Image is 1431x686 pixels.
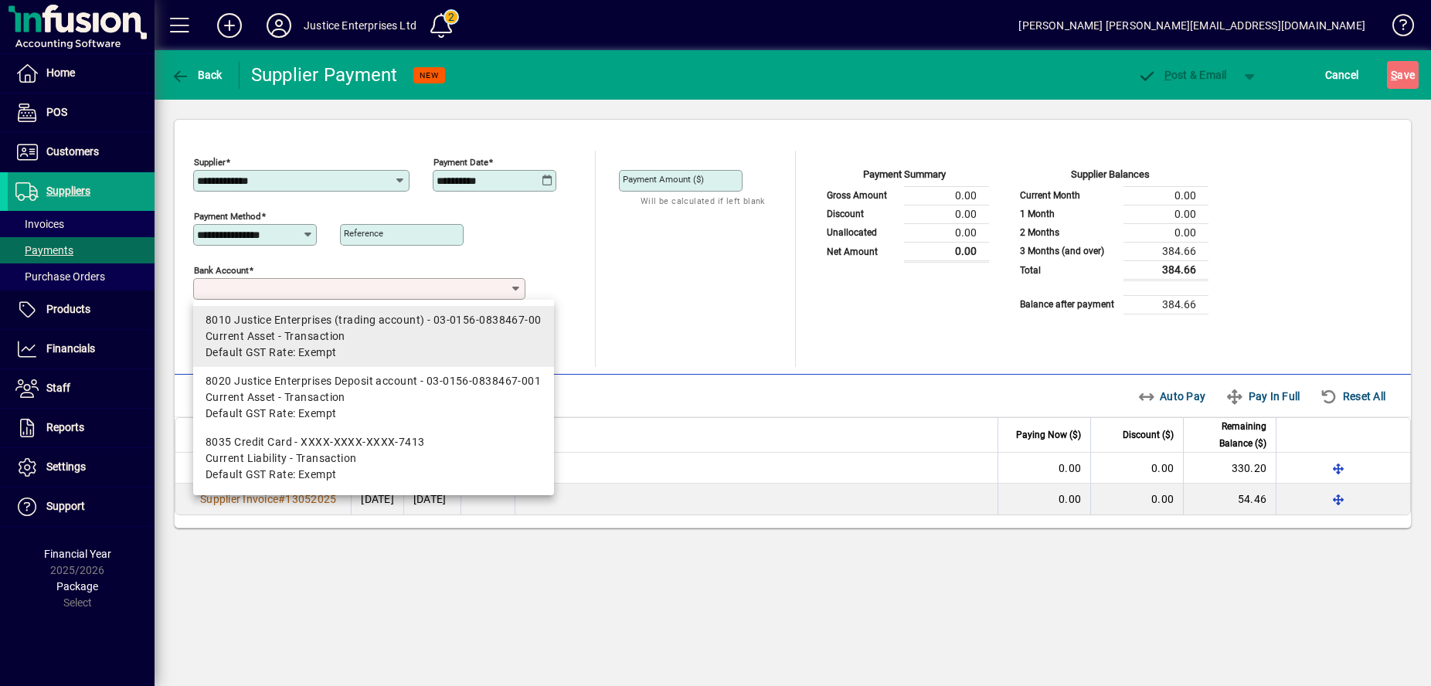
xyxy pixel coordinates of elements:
[251,63,398,87] div: Supplier Payment
[46,500,85,512] span: Support
[403,484,461,514] td: [DATE]
[46,106,67,118] span: POS
[254,12,304,39] button: Profile
[206,450,357,467] span: Current Liability - Transaction
[206,328,345,345] span: Current Asset - Transaction
[1123,223,1208,242] td: 0.00
[206,312,542,328] div: 8010 Justice Enterprises (trading account) - 03-0156-0838467-00
[285,493,336,505] span: 13052025
[1016,426,1081,443] span: Paying Now ($)
[8,263,155,290] a: Purchase Orders
[433,157,488,168] mat-label: Payment Date
[819,167,989,186] div: Payment Summary
[361,493,394,505] span: [DATE]
[155,61,240,89] app-page-header-button: Back
[206,467,337,483] span: Default GST Rate: Exempt
[44,548,111,560] span: Financial Year
[1164,69,1171,81] span: P
[1123,186,1208,205] td: 0.00
[15,270,105,283] span: Purchase Orders
[8,369,155,408] a: Staff
[1151,462,1174,474] span: 0.00
[206,434,542,450] div: 8035 Credit Card - XXXX-XXXX-XXXX-7413
[46,460,86,473] span: Settings
[8,211,155,237] a: Invoices
[194,211,261,222] mat-label: Payment method
[8,330,155,368] a: Financials
[904,242,989,261] td: 0.00
[1012,205,1123,223] td: 1 Month
[1012,242,1123,260] td: 3 Months (and over)
[15,218,64,230] span: Invoices
[1059,462,1081,474] span: 0.00
[344,228,383,239] mat-label: Reference
[1059,493,1081,505] span: 0.00
[1012,151,1208,314] app-page-summary-card: Supplier Balances
[1012,186,1123,205] td: Current Month
[1012,223,1123,242] td: 2 Months
[1137,69,1227,81] span: ost & Email
[193,306,554,367] mat-option: 8010 Justice Enterprises (trading account) - 03-0156-0838467-00
[1151,493,1174,505] span: 0.00
[8,290,155,329] a: Products
[46,145,99,158] span: Customers
[1123,205,1208,223] td: 0.00
[819,205,904,223] td: Discount
[1123,295,1208,314] td: 384.66
[46,303,90,315] span: Products
[304,13,416,38] div: Justice Enterprises Ltd
[206,373,542,389] div: 8020 Justice Enterprises Deposit account - 03-0156-0838467-001
[8,93,155,132] a: POS
[1314,382,1392,410] button: Reset All
[1232,462,1267,474] span: 330.20
[8,54,155,93] a: Home
[904,223,989,242] td: 0.00
[1130,61,1235,89] button: Post & Email
[641,192,765,209] mat-hint: Will be calculated if left blank
[194,265,249,276] mat-label: Bank Account
[623,174,704,185] mat-label: Payment Amount ($)
[194,157,226,168] mat-label: Supplier
[8,448,155,487] a: Settings
[195,491,342,508] a: Supplier Invoice#13052025
[15,244,73,256] span: Payments
[1387,61,1419,89] button: Save
[46,421,84,433] span: Reports
[200,493,278,505] span: Supplier Invoice
[904,186,989,205] td: 0.00
[1320,384,1385,409] span: Reset All
[819,151,989,263] app-page-summary-card: Payment Summary
[193,428,554,489] mat-option: 8035 Credit Card - XXXX-XXXX-XXXX-7413
[8,409,155,447] a: Reports
[904,205,989,223] td: 0.00
[46,185,90,197] span: Suppliers
[206,345,337,361] span: Default GST Rate: Exempt
[46,66,75,79] span: Home
[1391,63,1415,87] span: ave
[205,12,254,39] button: Add
[420,70,439,80] span: NEW
[193,367,554,428] mat-option: 8020 Justice Enterprises Deposit account - 03-0156-0838467-001
[206,389,345,406] span: Current Asset - Transaction
[1321,61,1363,89] button: Cancel
[167,61,226,89] button: Back
[46,342,95,355] span: Financials
[8,133,155,171] a: Customers
[1012,260,1123,280] td: Total
[1391,69,1397,81] span: S
[8,487,155,526] a: Support
[819,186,904,205] td: Gross Amount
[1219,382,1306,410] button: Pay In Full
[1123,260,1208,280] td: 384.66
[1123,242,1208,260] td: 384.66
[819,242,904,261] td: Net Amount
[1012,167,1208,186] div: Supplier Balances
[1123,426,1174,443] span: Discount ($)
[56,580,98,593] span: Package
[1225,384,1300,409] span: Pay In Full
[819,223,904,242] td: Unallocated
[1012,295,1123,314] td: Balance after payment
[1018,13,1365,38] div: [PERSON_NAME] [PERSON_NAME][EMAIL_ADDRESS][DOMAIN_NAME]
[171,69,223,81] span: Back
[1193,418,1266,452] span: Remaining Balance ($)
